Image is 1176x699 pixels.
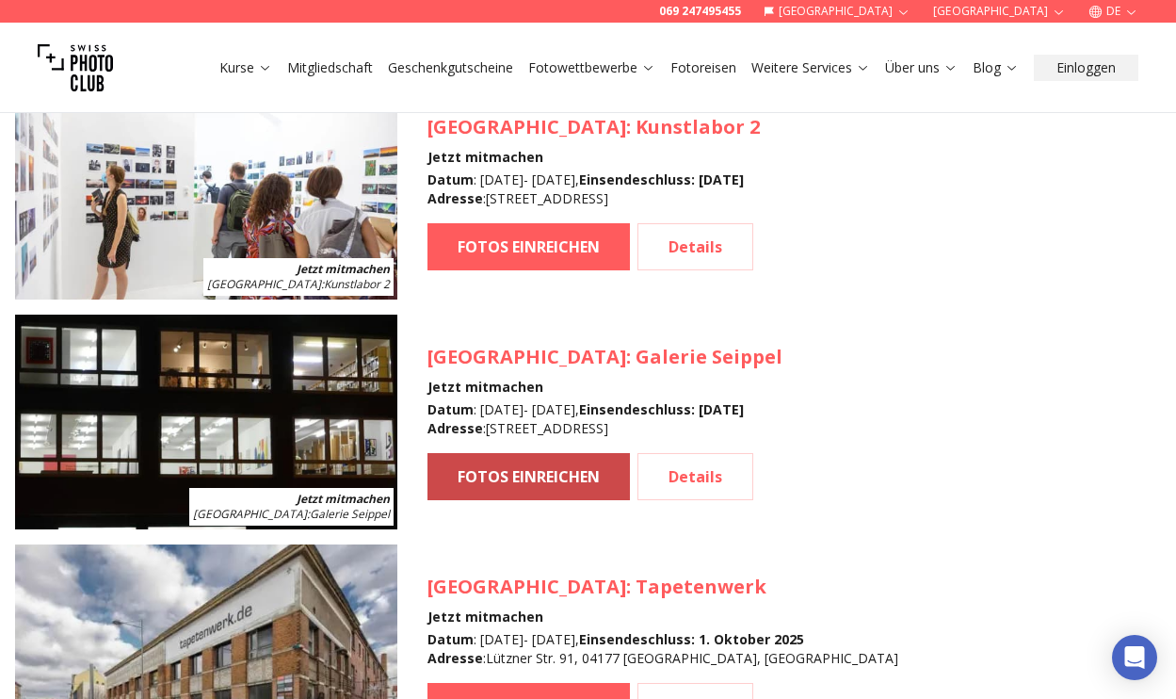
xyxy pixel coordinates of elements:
b: Einsendeschluss : 1. Oktober 2025 [579,630,804,648]
a: Blog [973,58,1019,77]
button: Über uns [878,55,965,81]
b: Einsendeschluss : [DATE] [579,171,744,188]
span: [GEOGRAPHIC_DATA] [427,574,626,599]
a: Fotoreisen [670,58,736,77]
button: Blog [965,55,1026,81]
button: Fotowettbewerbe [521,55,663,81]
a: Mitgliedschaft [287,58,373,77]
div: : [DATE] - [DATE] , : Lützner Str. 91, 04177 [GEOGRAPHIC_DATA], [GEOGRAPHIC_DATA] [427,630,898,668]
a: FOTOS EINREICHEN [427,453,630,500]
a: FOTOS EINREICHEN [427,223,630,270]
b: Einsendeschluss : [DATE] [579,400,744,418]
button: Kurse [212,55,280,81]
h4: Jetzt mitmachen [427,608,898,626]
div: : [DATE] - [DATE] , : [STREET_ADDRESS] [427,171,760,208]
button: Weitere Services [744,55,878,81]
h4: Jetzt mitmachen [427,378,782,397]
span: : Kunstlabor 2 [207,276,390,292]
b: Adresse [427,649,483,667]
button: Geschenkgutscheine [380,55,521,81]
a: 069 247495455 [659,4,741,19]
div: Open Intercom Messenger [1112,635,1157,680]
b: Adresse [427,189,483,207]
h3: : Galerie Seippel [427,344,782,370]
a: Details [637,453,753,500]
b: Datum [427,171,474,188]
b: Adresse [427,419,483,437]
a: Geschenkgutscheine [388,58,513,77]
button: Mitgliedschaft [280,55,380,81]
b: Jetzt mitmachen [297,261,390,277]
a: Kurse [219,58,272,77]
span: [GEOGRAPHIC_DATA] [207,276,321,292]
b: Datum [427,400,474,418]
a: Fotowettbewerbe [528,58,655,77]
img: SPC Photo Awards MÜNCHEN November 2025 [15,85,397,300]
b: Jetzt mitmachen [297,491,390,507]
span: : Galerie Seippel [193,506,390,522]
img: Swiss photo club [38,30,113,106]
span: [GEOGRAPHIC_DATA] [427,114,626,139]
div: : [DATE] - [DATE] , : [STREET_ADDRESS] [427,400,782,438]
a: Weitere Services [751,58,870,77]
button: Einloggen [1034,55,1138,81]
h3: : Kunstlabor 2 [427,114,760,140]
h3: : Tapetenwerk [427,574,898,600]
span: [GEOGRAPHIC_DATA] [193,506,307,522]
a: Über uns [885,58,958,77]
img: SPC Photo Awards KÖLN November 2025 [15,315,397,529]
button: Fotoreisen [663,55,744,81]
b: Datum [427,630,474,648]
span: [GEOGRAPHIC_DATA] [427,344,626,369]
a: Details [637,223,753,270]
h4: Jetzt mitmachen [427,148,760,167]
